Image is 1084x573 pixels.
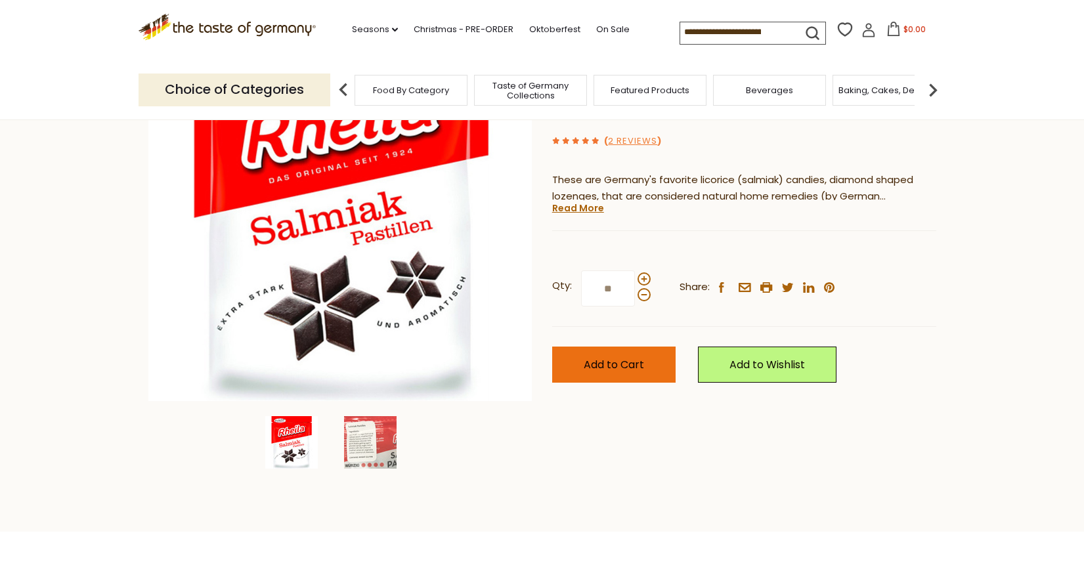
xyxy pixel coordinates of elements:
[920,77,946,103] img: next arrow
[584,357,644,372] span: Add to Cart
[698,347,836,383] a: Add to Wishlist
[552,202,604,215] a: Read More
[611,85,689,95] a: Featured Products
[478,81,583,100] a: Taste of Germany Collections
[344,416,397,469] img: Rheila Salty Licorice Lozenges 3.2 oz.
[352,22,398,37] a: Seasons
[903,24,926,35] span: $0.00
[139,74,330,106] p: Choice of Categories
[529,22,580,37] a: Oktoberfest
[608,135,657,148] a: 2 Reviews
[604,135,661,147] span: ( )
[552,172,936,205] p: These are Germany's favorite licorice (salmiak) candies, diamond shaped lozenges, that are consid...
[680,279,710,295] span: Share:
[746,85,793,95] a: Beverages
[838,85,940,95] a: Baking, Cakes, Desserts
[552,347,676,383] button: Add to Cart
[552,278,572,294] strong: Qty:
[265,416,318,469] img: Rheila Licorice Lozenges
[878,22,934,41] button: $0.00
[414,22,513,37] a: Christmas - PRE-ORDER
[148,17,532,401] img: Rheila Licorice Lozenges
[373,85,449,95] a: Food By Category
[330,77,357,103] img: previous arrow
[581,270,635,307] input: Qty:
[596,22,630,37] a: On Sale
